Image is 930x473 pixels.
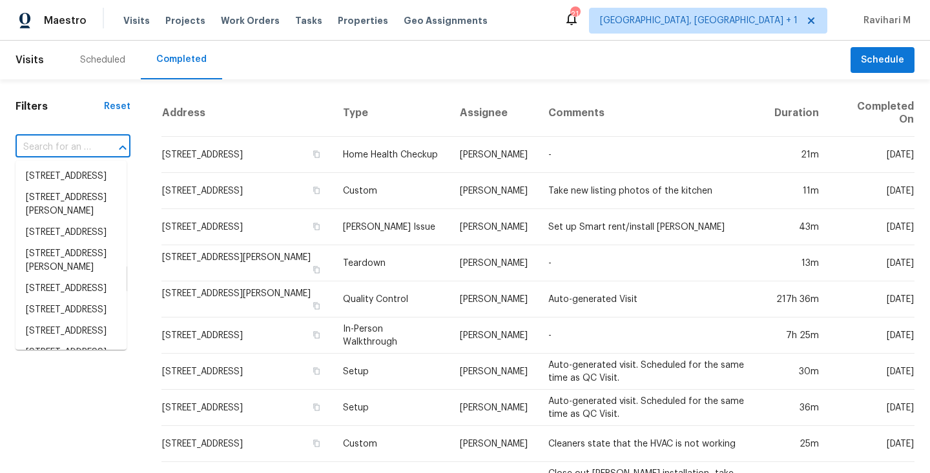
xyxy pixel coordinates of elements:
[333,90,450,137] th: Type
[764,245,829,281] td: 13m
[333,173,450,209] td: Custom
[764,137,829,173] td: 21m
[333,390,450,426] td: Setup
[333,137,450,173] td: Home Health Checkup
[829,173,914,209] td: [DATE]
[538,137,764,173] td: -
[15,100,104,113] h1: Filters
[311,401,322,413] button: Copy Address
[333,209,450,245] td: [PERSON_NAME] Issue
[311,329,322,341] button: Copy Address
[161,137,332,173] td: [STREET_ADDRESS]
[829,90,914,137] th: Completed On
[15,166,127,187] li: [STREET_ADDRESS]
[764,426,829,462] td: 25m
[333,245,450,281] td: Teardown
[161,426,332,462] td: [STREET_ADDRESS]
[538,354,764,390] td: Auto-generated visit. Scheduled for the same time as QC Visit.
[295,16,322,25] span: Tasks
[221,14,280,27] span: Work Orders
[538,281,764,317] td: Auto-generated Visit
[161,173,332,209] td: [STREET_ADDRESS]
[764,173,829,209] td: 11m
[311,185,322,196] button: Copy Address
[15,222,127,243] li: [STREET_ADDRESS]
[311,438,322,449] button: Copy Address
[449,209,538,245] td: [PERSON_NAME]
[449,317,538,354] td: [PERSON_NAME]
[44,14,87,27] span: Maestro
[538,426,764,462] td: Cleaners state that the HVAC is not working
[15,299,127,321] li: [STREET_ADDRESS]
[123,14,150,27] span: Visits
[538,209,764,245] td: Set up Smart rent/install [PERSON_NAME]
[333,281,450,317] td: Quality Control
[80,54,125,66] div: Scheduled
[851,47,914,74] button: Schedule
[764,209,829,245] td: 43m
[764,354,829,390] td: 30m
[15,46,44,74] span: Visits
[449,90,538,137] th: Assignee
[764,317,829,354] td: 7h 25m
[165,14,205,27] span: Projects
[764,390,829,426] td: 36m
[161,354,332,390] td: [STREET_ADDRESS]
[161,90,332,137] th: Address
[449,137,538,173] td: [PERSON_NAME]
[538,173,764,209] td: Take new listing photos of the kitchen
[764,90,829,137] th: Duration
[449,426,538,462] td: [PERSON_NAME]
[829,426,914,462] td: [DATE]
[338,14,388,27] span: Properties
[161,245,332,281] td: [STREET_ADDRESS][PERSON_NAME]
[861,52,904,68] span: Schedule
[829,281,914,317] td: [DATE]
[311,221,322,232] button: Copy Address
[15,137,94,157] input: Search for an address...
[311,365,322,377] button: Copy Address
[538,390,764,426] td: Auto-generated visit. Scheduled for the same time as QC Visit.
[449,390,538,426] td: [PERSON_NAME]
[829,317,914,354] td: [DATE]
[449,354,538,390] td: [PERSON_NAME]
[538,90,764,137] th: Comments
[333,354,450,390] td: Setup
[161,209,332,245] td: [STREET_ADDRESS]
[15,321,127,342] li: [STREET_ADDRESS]
[600,14,798,27] span: [GEOGRAPHIC_DATA], [GEOGRAPHIC_DATA] + 1
[829,209,914,245] td: [DATE]
[333,426,450,462] td: Custom
[829,137,914,173] td: [DATE]
[538,317,764,354] td: -
[538,245,764,281] td: -
[311,148,322,160] button: Copy Address
[161,281,332,317] td: [STREET_ADDRESS][PERSON_NAME]
[156,53,207,66] div: Completed
[15,342,127,377] li: [STREET_ADDRESS][PERSON_NAME]
[829,245,914,281] td: [DATE]
[570,8,579,21] div: 21
[858,14,911,27] span: Ravihari M
[114,139,132,157] button: Close
[15,243,127,278] li: [STREET_ADDRESS][PERSON_NAME]
[449,173,538,209] td: [PERSON_NAME]
[829,354,914,390] td: [DATE]
[449,281,538,317] td: [PERSON_NAME]
[15,278,127,299] li: [STREET_ADDRESS]
[404,14,488,27] span: Geo Assignments
[764,281,829,317] td: 217h 36m
[829,390,914,426] td: [DATE]
[15,187,127,222] li: [STREET_ADDRESS][PERSON_NAME]
[333,317,450,354] td: In-Person Walkthrough
[161,390,332,426] td: [STREET_ADDRESS]
[161,317,332,354] td: [STREET_ADDRESS]
[311,264,322,276] button: Copy Address
[449,245,538,281] td: [PERSON_NAME]
[311,300,322,312] button: Copy Address
[104,100,130,113] div: Reset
